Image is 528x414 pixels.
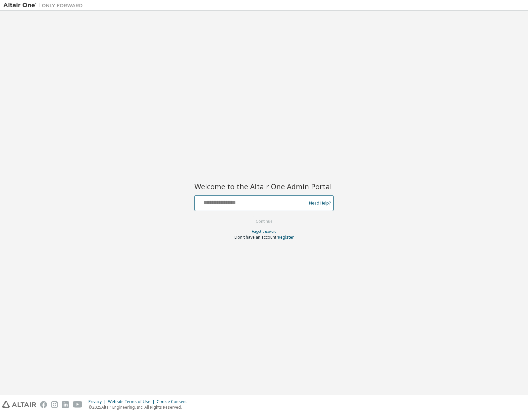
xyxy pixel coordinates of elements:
[3,2,86,9] img: Altair One
[108,399,157,404] div: Website Terms of Use
[278,234,294,240] a: Register
[73,401,82,408] img: youtube.svg
[40,401,47,408] img: facebook.svg
[157,399,191,404] div: Cookie Consent
[2,401,36,408] img: altair_logo.svg
[252,229,277,234] a: Forgot password
[88,399,108,404] div: Privacy
[194,182,334,191] h2: Welcome to the Altair One Admin Portal
[235,234,278,240] span: Don't have an account?
[88,404,191,410] p: © 2025 Altair Engineering, Inc. All Rights Reserved.
[51,401,58,408] img: instagram.svg
[62,401,69,408] img: linkedin.svg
